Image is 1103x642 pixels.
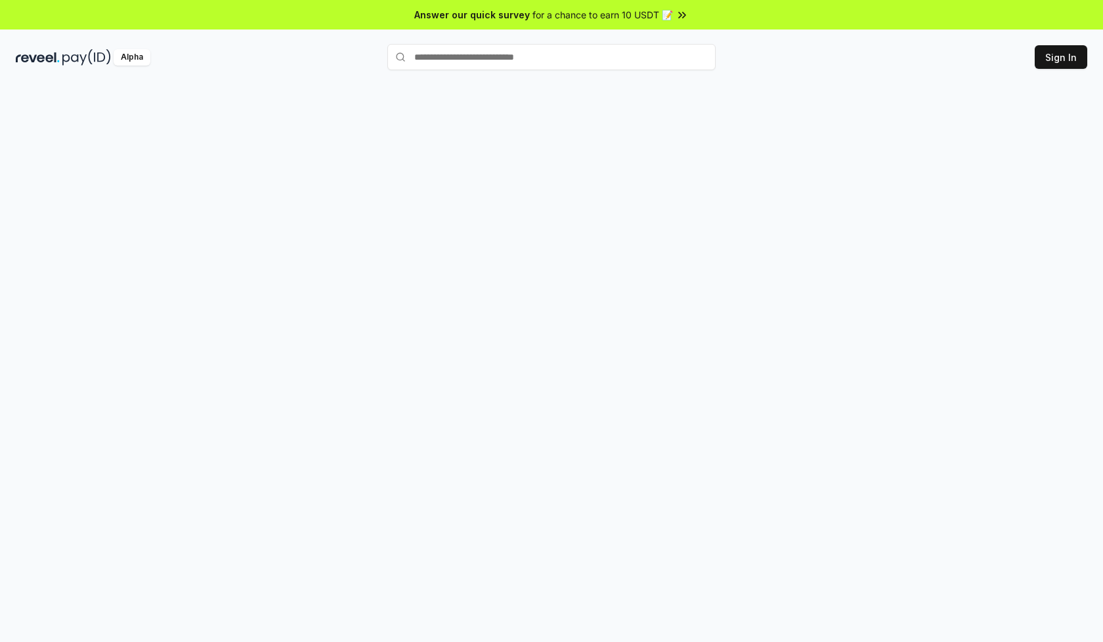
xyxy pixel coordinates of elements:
[62,49,111,66] img: pay_id
[532,8,673,22] span: for a chance to earn 10 USDT 📝
[414,8,530,22] span: Answer our quick survey
[1035,45,1087,69] button: Sign In
[16,49,60,66] img: reveel_dark
[114,49,150,66] div: Alpha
